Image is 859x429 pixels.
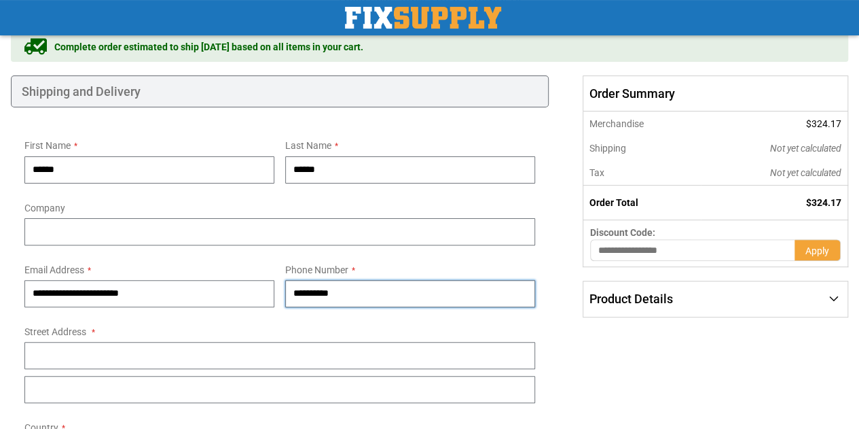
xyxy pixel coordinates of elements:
[24,203,65,213] span: Company
[54,40,363,54] span: Complete order estimated to ship [DATE] based on all items in your cart.
[589,143,626,154] span: Shipping
[285,140,331,151] span: Last Name
[583,75,848,112] span: Order Summary
[794,239,841,261] button: Apply
[770,143,841,154] span: Not yet calculated
[285,264,348,275] span: Phone Number
[583,160,701,186] th: Tax
[11,75,549,108] div: Shipping and Delivery
[24,326,86,337] span: Street Address
[806,197,841,208] span: $324.17
[345,7,501,29] a: store logo
[590,227,655,238] span: Discount Code:
[24,140,71,151] span: First Name
[770,167,841,178] span: Not yet calculated
[24,264,84,275] span: Email Address
[805,245,829,256] span: Apply
[345,7,501,29] img: Fix Industrial Supply
[589,197,638,208] strong: Order Total
[806,118,841,129] span: $324.17
[589,292,673,306] span: Product Details
[583,111,701,136] th: Merchandise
